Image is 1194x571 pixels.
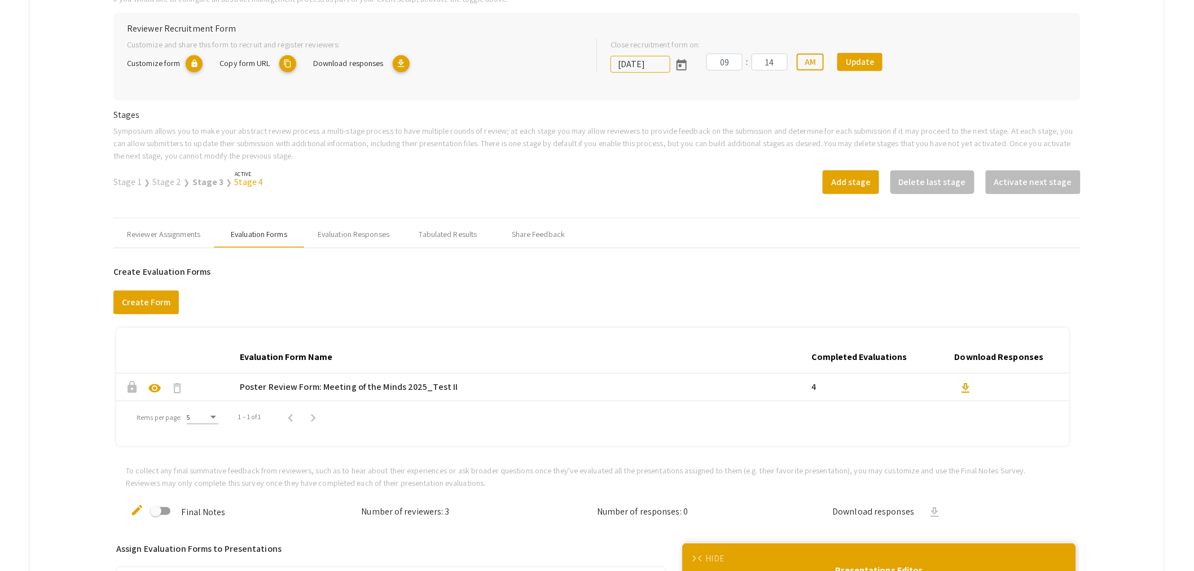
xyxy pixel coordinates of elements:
[986,170,1081,194] button: Activate next stage
[797,54,824,71] button: AM
[125,380,139,394] mat-icon: lock
[812,350,907,364] div: Completed Evaluations
[833,505,915,519] span: Download responses
[187,413,191,421] span: 5
[143,376,166,398] button: visibility
[235,374,807,401] mat-cell: Poster Review Form: Meeting of the Minds 2025_Test II
[837,53,883,71] button: Update
[182,506,226,518] span: Final Notes
[302,406,324,428] button: Next page
[318,229,389,240] div: Evaluation Responses
[166,376,188,398] button: delete
[220,58,270,68] span: Copy form URL
[807,374,950,401] mat-cell: 4
[923,500,946,523] button: download
[928,506,941,519] span: download
[113,266,1081,277] h6: Create Evaluation Forms
[113,176,142,188] a: Stage 1
[231,229,287,240] div: Evaluation Forms
[127,58,180,68] span: Customize form
[699,555,706,563] span: arrow_back_ios
[240,350,332,364] div: Evaluation Form Name
[313,58,384,68] span: Download responses
[955,376,977,398] button: download
[279,55,296,72] mat-icon: copy URL
[812,350,918,364] div: Completed Evaluations
[127,229,200,240] div: Reviewer Assignments
[186,55,203,72] mat-icon: lock
[611,38,700,51] label: Close recruitment form on:
[234,176,263,188] a: Stage 4
[113,109,1081,120] h6: Stages
[419,229,477,240] div: Tabulated Results
[8,520,48,563] iframe: Chat
[113,291,179,314] button: Create Form
[706,552,725,565] div: HIDE
[950,341,1069,373] mat-header-cell: Download Responses
[144,178,150,187] span: ❯
[192,176,224,188] a: Stage 3
[239,412,261,422] div: 1 – 1 of 1
[752,54,788,71] input: Minutes
[130,503,144,517] span: edit
[116,543,665,554] h6: Assign Evaluation Forms to Presentations
[152,176,182,188] a: Stage 2
[126,464,1060,489] p: To collect any final summative feedback from reviewers, such as to hear about their experiences o...
[240,350,343,364] div: Evaluation Form Name
[113,125,1081,161] p: Symposium allows you to make your abstract review process a multi-stage process to have multiple ...
[393,55,410,72] mat-icon: Export responses
[823,170,879,194] button: Add stage
[137,412,182,423] div: Items per page:
[670,53,693,76] button: Open calendar
[187,414,218,421] mat-select: Items per page:
[184,178,190,187] span: ❯
[890,170,974,194] button: Delete last stage
[226,178,232,187] span: ❯
[706,54,743,71] input: Hours
[362,506,450,517] span: Number of reviewers: 3
[127,23,1067,34] h6: Reviewer Recruitment Form
[126,498,148,521] button: edit
[279,406,302,428] button: Previous page
[170,381,184,395] span: delete
[959,381,973,395] span: download
[148,381,161,395] span: visibility
[127,38,578,51] p: Customize and share this form to recruit and register reviewers:
[691,555,699,563] span: arrow_forward_ios
[597,506,688,517] span: Number of responses: 0
[512,229,565,240] div: Share Feedback
[743,55,752,69] div: :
